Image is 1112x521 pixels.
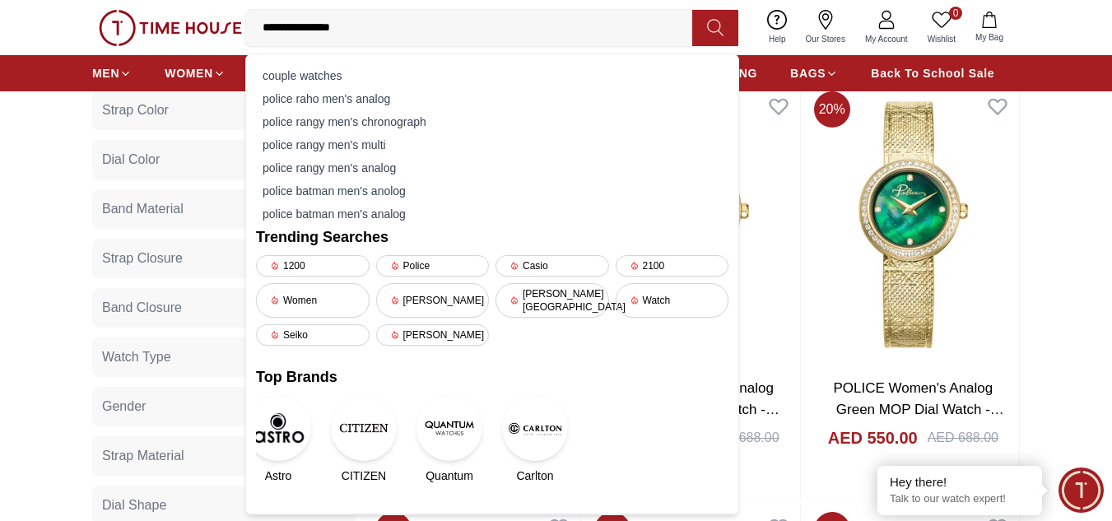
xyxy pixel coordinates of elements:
div: police rangy men's analog [256,156,728,179]
div: [PERSON_NAME] [376,283,490,318]
span: Band Material [102,199,184,219]
div: Chat Widget [1058,468,1104,513]
div: Seiko [256,324,370,346]
span: Wishlist [921,33,962,45]
span: Strap Material [102,446,184,466]
div: Watch [616,283,729,318]
span: Dial Color [102,150,160,170]
p: Talk to our watch expert! [890,492,1030,506]
span: WOMEN [165,65,213,81]
div: police raho men's analog [256,87,728,110]
a: BAGS [790,58,838,88]
span: Strap Color [102,100,169,120]
span: 20 % [814,91,850,128]
button: Strap Color [92,91,356,130]
img: Astro [245,395,311,461]
div: AED 688.00 [928,428,998,448]
span: Our Stores [799,33,852,45]
div: Casio [496,255,609,277]
div: police rangy men's chronograph [256,110,728,133]
a: 0Wishlist [918,7,965,49]
span: Carlton [516,468,553,484]
div: [PERSON_NAME] [376,324,490,346]
button: Dial Color [92,140,356,179]
span: Quantum [426,468,473,484]
img: CITIZEN [331,395,397,461]
img: Quantum [416,395,482,461]
div: couple watches [256,64,728,87]
button: Band Material [92,189,356,229]
button: Strap Closure [92,239,356,278]
span: Strap Closure [102,249,183,268]
span: Gender [102,397,146,416]
button: Watch Type [92,337,356,377]
button: Band Closure [92,288,356,328]
a: POLICE Women's Analog Green MOP Dial Watch - PEWLG0075902 [833,380,1003,438]
span: Watch Type [102,347,171,367]
span: Help [762,33,793,45]
div: 2100 [616,255,729,277]
img: ... [99,10,242,46]
span: Dial Shape [102,495,166,515]
div: 1200 [256,255,370,277]
span: CITIZEN [342,468,386,484]
span: My Account [858,33,914,45]
h2: Trending Searches [256,226,728,249]
span: BAGS [790,65,826,81]
a: QuantumQuantum [427,395,472,484]
div: Police [376,255,490,277]
button: Gender [92,387,356,426]
span: My Bag [969,31,1010,44]
button: Strap Material [92,436,356,476]
a: Help [759,7,796,49]
a: AstroAstro [256,395,300,484]
div: Women [256,283,370,318]
span: Back To School Sale [871,65,994,81]
a: WOMEN [165,58,226,88]
div: AED 688.00 [708,428,779,448]
span: 0 [949,7,962,20]
a: Our Stores [796,7,855,49]
div: police batman men's anolog [256,179,728,202]
h4: AED 550.00 [828,426,918,449]
img: Carlton [502,395,568,461]
a: MEN [92,58,132,88]
a: Back To School Sale [871,58,994,88]
button: My Bag [965,8,1013,47]
h2: Top Brands [256,365,728,388]
div: police batman men's analog [256,202,728,226]
a: CarltonCarlton [513,395,557,484]
div: Hey there! [890,474,1030,491]
a: CITIZENCITIZEN [342,395,386,484]
span: MEN [92,65,119,81]
span: Astro [265,468,292,484]
span: Band Closure [102,298,182,318]
div: police rangy men's multi [256,133,728,156]
div: [PERSON_NAME][GEOGRAPHIC_DATA] [496,283,609,318]
img: POLICE Women's Analog Green MOP Dial Watch - PEWLG0075902 [807,85,1019,365]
